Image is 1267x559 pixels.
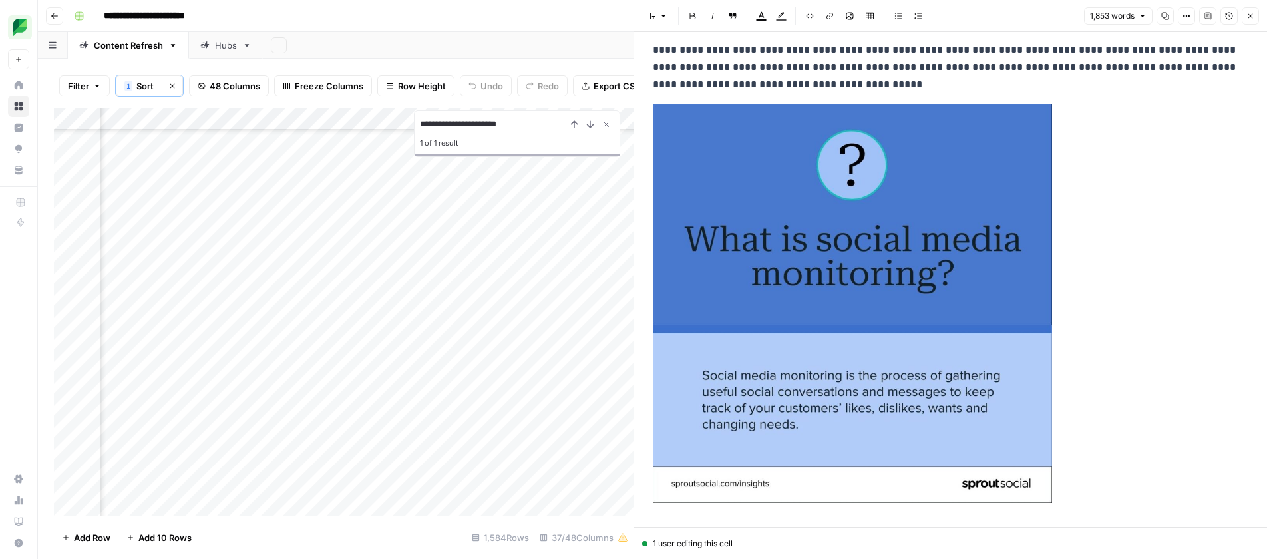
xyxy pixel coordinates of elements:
[94,39,163,52] div: Content Refresh
[8,511,29,532] a: Learning Hub
[398,79,446,93] span: Row Height
[8,117,29,138] a: Insights
[118,527,200,548] button: Add 10 Rows
[210,79,260,93] span: 48 Columns
[8,532,29,554] button: Help + Support
[116,75,162,96] button: 1Sort
[534,527,633,548] div: 37/48 Columns
[642,538,1259,550] div: 1 user editing this cell
[295,79,363,93] span: Freeze Columns
[138,531,192,544] span: Add 10 Rows
[68,79,89,93] span: Filter
[8,15,32,39] img: SproutSocial Logo
[8,75,29,96] a: Home
[59,75,110,96] button: Filter
[480,79,503,93] span: Undo
[598,116,614,132] button: Close Search
[8,468,29,490] a: Settings
[136,79,154,93] span: Sort
[377,75,454,96] button: Row Height
[68,32,189,59] a: Content Refresh
[274,75,372,96] button: Freeze Columns
[582,116,598,132] button: Next Result
[8,490,29,511] a: Usage
[54,527,118,548] button: Add Row
[566,116,582,132] button: Previous Result
[517,75,568,96] button: Redo
[538,79,559,93] span: Redo
[189,75,269,96] button: 48 Columns
[420,135,614,151] div: 1 of 1 result
[8,160,29,181] a: Your Data
[189,32,263,59] a: Hubs
[8,96,29,117] a: Browse
[8,11,29,44] button: Workspace: SproutSocial
[466,527,534,548] div: 1,584 Rows
[124,81,132,91] div: 1
[1090,10,1135,22] span: 1,853 words
[1084,7,1153,25] button: 1,853 words
[126,81,130,91] span: 1
[8,138,29,160] a: Opportunities
[573,75,649,96] button: Export CSV
[215,39,237,52] div: Hubs
[74,531,110,544] span: Add Row
[460,75,512,96] button: Undo
[594,79,641,93] span: Export CSV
